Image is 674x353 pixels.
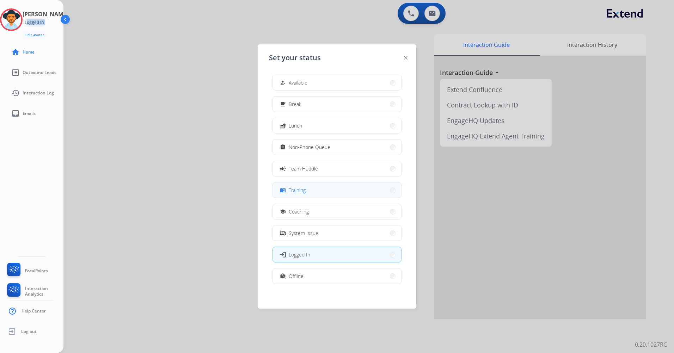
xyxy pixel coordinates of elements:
button: Edit Avatar [23,31,47,39]
button: System Issue [273,225,401,241]
mat-icon: list_alt [11,68,20,77]
h3: [PERSON_NAME] [23,10,68,18]
div: Logged In [23,18,46,27]
span: Logged In [289,251,310,258]
button: Available [273,75,401,90]
mat-icon: campaign [279,165,286,172]
span: Emails [23,111,36,116]
button: Logged In [273,247,401,262]
mat-icon: home [11,48,20,56]
mat-icon: fastfood [280,123,286,129]
span: Available [289,79,307,86]
span: Interaction Log [23,90,54,96]
span: Log out [21,329,37,334]
span: Home [23,49,35,55]
mat-icon: work_off [280,273,286,279]
img: avatar [1,10,21,30]
span: Team Huddle [289,165,318,172]
span: Set your status [269,53,321,63]
mat-icon: school [280,209,286,215]
a: FocalPoints [6,263,48,279]
button: Non-Phone Queue [273,140,401,155]
span: Interaction Analytics [25,286,63,297]
a: Interaction Analytics [6,283,63,299]
mat-icon: history [11,89,20,97]
button: Coaching [273,204,401,219]
span: Help Center [22,308,46,314]
button: Offline [273,268,401,284]
mat-icon: inbox [11,109,20,118]
span: Training [289,186,306,194]
span: Break [289,100,301,108]
img: close-button [404,56,408,60]
span: Coaching [289,208,309,215]
mat-icon: phonelink_off [280,230,286,236]
button: Training [273,182,401,198]
mat-icon: how_to_reg [280,80,286,86]
mat-icon: menu_book [280,187,286,193]
span: System Issue [289,229,318,237]
button: Team Huddle [273,161,401,176]
span: FocalPoints [25,268,48,274]
span: Lunch [289,122,302,129]
span: Outbound Leads [23,70,56,75]
span: Offline [289,272,304,280]
p: 0.20.1027RC [635,340,667,349]
button: Lunch [273,118,401,133]
mat-icon: free_breakfast [280,101,286,107]
mat-icon: login [279,251,286,258]
span: Non-Phone Queue [289,143,330,151]
mat-icon: assignment [280,144,286,150]
button: Break [273,97,401,112]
